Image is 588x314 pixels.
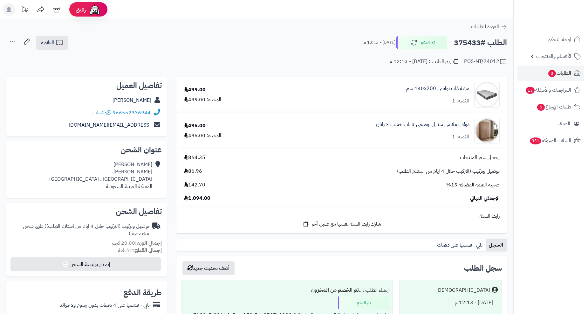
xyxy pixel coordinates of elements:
strong: إجمالي الوزن: [135,239,162,247]
div: 495.00 [184,122,206,129]
span: الطلبات [548,69,571,78]
div: إنشاء الطلب .... [186,284,389,297]
span: 5 [537,104,545,111]
div: الوحدة: 495.00 [184,132,221,139]
span: 3 [548,70,556,77]
a: مرتبة ذات نوابض 140x200 سم [406,85,469,92]
span: 864.35 [184,154,205,161]
div: [PERSON_NAME] [PERSON_NAME]، [GEOGRAPHIC_DATA] ، [GEOGRAPHIC_DATA] المملكة العربية السعودية [49,161,152,190]
a: طلبات الإرجاع5 [517,99,584,115]
a: السلات المتروكة331 [517,133,584,148]
div: POS-NT/24012 [464,58,507,66]
span: ( طرق شحن مخصصة ) [23,222,149,237]
div: [DATE] - 12:13 م [403,297,498,309]
small: [DATE] - 12:13 م [364,39,395,46]
a: دولاب ملابس ستايل بوهيمي 3 باب خشب × راتان [376,121,469,128]
a: شارك رابط السلة نفسها مع عميل آخر [303,220,381,228]
a: تابي : قسمها على دفعات [434,239,486,251]
span: الإجمالي النهائي [470,195,500,202]
div: الكمية: 1 [452,97,469,105]
button: إصدار بوليصة الشحن [10,257,161,271]
small: 2 قطعة [118,247,162,254]
div: 499.00 [184,86,206,94]
span: إجمالي سعر المنتجات [460,154,500,161]
div: توصيل وتركيب (التركيب خلال 4 ايام من استلام الطلب) [11,223,149,237]
h2: تفاصيل العميل [11,82,162,89]
div: تم الدفع [338,297,389,309]
span: الفاتورة [41,39,54,46]
span: السلات المتروكة [529,136,571,145]
div: رابط السلة [179,213,504,220]
a: [PERSON_NAME] [113,96,151,104]
span: 86.96 [184,168,202,175]
span: 331 [530,137,541,144]
div: تابي - قسّمها على 4 دفعات بدون رسوم ولا فوائد [60,302,150,309]
span: العملاء [558,119,570,128]
a: 966552336944 [113,109,151,116]
span: الأقسام والمنتجات [536,52,571,61]
h2: تفاصيل الشحن [11,208,162,215]
a: تحديثات المنصة [17,3,33,17]
h2: طريقة الدفع [123,289,162,297]
a: الفاتورة [36,36,68,50]
span: توصيل وتركيب (التركيب خلال 4 ايام من استلام الطلب) [397,168,500,175]
h2: الطلب #375433 [454,36,507,49]
span: ضريبة القيمة المضافة 15% [446,181,500,189]
a: واتساب [92,109,111,116]
button: أضف تحديث جديد [182,261,235,275]
a: العودة للطلبات [471,23,507,31]
b: تم الخصم من المخزون [311,286,359,294]
img: 1749976485-1-90x90.jpg [475,118,499,143]
button: تم الدفع [396,36,447,49]
a: الطلبات3 [517,66,584,81]
span: شارك رابط السلة نفسها مع عميل آخر [312,220,381,228]
strong: إجمالي القطع: [133,247,162,254]
img: 1702551583-26-90x90.jpg [475,82,499,108]
div: الوحدة: 499.00 [184,96,221,103]
span: طلبات الإرجاع [537,102,571,111]
a: السجل [486,239,507,251]
span: 1,094.00 [184,195,210,202]
a: [EMAIL_ADDRESS][DOMAIN_NAME] [69,121,151,129]
h3: سجل الطلب [464,264,502,272]
span: رفيق [76,6,86,13]
span: 13 [526,87,535,94]
span: 142.70 [184,181,205,189]
a: لوحة التحكم [517,32,584,47]
a: المراجعات والأسئلة13 [517,82,584,98]
h2: عنوان الشحن [11,146,162,154]
span: المراجعات والأسئلة [525,86,571,94]
img: ai-face.png [88,3,101,16]
small: 20.00 كجم [112,239,162,247]
span: لوحة التحكم [548,35,571,44]
span: العودة للطلبات [471,23,499,31]
div: الكمية: 1 [452,133,469,141]
a: العملاء [517,116,584,131]
div: تاريخ الطلب : [DATE] - 12:13 م [389,58,458,65]
div: [DEMOGRAPHIC_DATA] [436,287,490,294]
